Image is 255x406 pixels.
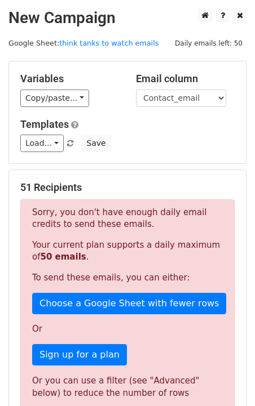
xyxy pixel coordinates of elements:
[20,135,64,152] a: Load...
[8,39,159,47] small: Google Sheet:
[8,8,247,28] h2: New Campaign
[32,323,223,335] p: Or
[20,90,89,107] a: Copy/paste...
[59,39,159,47] a: think tanks to watch emails
[40,252,86,262] strong: 50 emails
[171,39,247,47] a: Daily emails left: 50
[171,37,247,50] span: Daily emails left: 50
[199,352,255,406] div: Widget de chat
[136,73,235,85] h5: Email column
[20,181,235,194] h5: 51 Recipients
[81,135,111,152] button: Save
[32,207,223,230] p: Sorry, you don't have enough daily email credits to send these emails.
[32,239,223,263] p: Your current plan supports a daily maximum of .
[32,374,223,400] div: Or you can use a filter (see "Advanced" below) to reduce the number of rows
[20,118,69,130] a: Templates
[32,272,223,284] p: To send these emails, you can either:
[199,352,255,406] iframe: Chat Widget
[20,73,119,85] h5: Variables
[32,293,226,314] a: Choose a Google Sheet with fewer rows
[32,344,127,365] a: Sign up for a plan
